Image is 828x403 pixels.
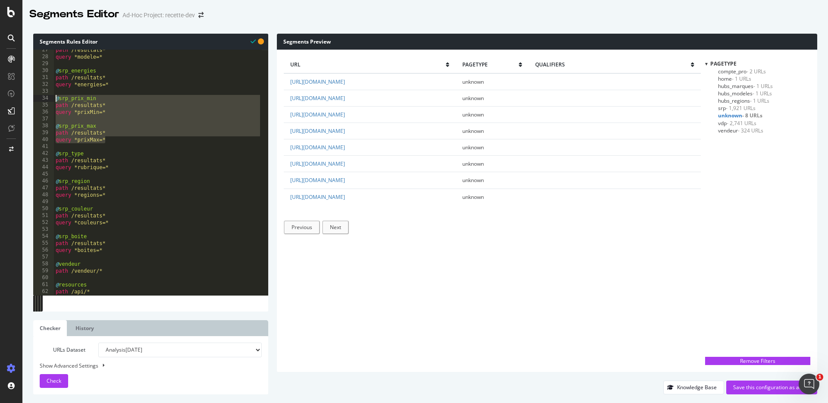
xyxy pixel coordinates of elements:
span: Click to filter pagetype on hubs_regions [718,97,769,104]
div: 31 [33,74,54,81]
div: 41 [33,143,54,150]
span: unknown [462,94,484,102]
div: Segments Preview [277,34,817,50]
div: 33 [33,88,54,95]
div: 27 [33,47,54,54]
div: 52 [33,219,54,226]
span: Click to filter pagetype on vdp [718,120,756,127]
div: 62 [33,288,54,295]
a: History [69,320,100,336]
button: Knowledge Base [663,381,724,394]
span: You have unsaved modifications [258,37,264,45]
button: Next [322,220,349,234]
a: Checker [33,320,67,336]
span: Syntax is valid [251,37,256,45]
span: pagetype [710,60,737,67]
span: - 8 URLs [742,112,762,119]
span: - 2,741 URLs [727,120,756,127]
div: 58 [33,261,54,268]
div: Save this configuration as active [733,384,810,391]
span: unknown [462,111,484,118]
span: Click to filter pagetype on hubs_marques [718,82,773,90]
div: 39 [33,129,54,136]
div: 53 [33,226,54,233]
div: 60 [33,274,54,281]
span: unknown [462,193,484,201]
div: 36 [33,109,54,116]
a: [URL][DOMAIN_NAME] [290,193,345,201]
div: 54 [33,233,54,240]
span: unknown [462,160,484,167]
span: Click to filter pagetype on hubs_modeles [718,90,772,97]
div: 32 [33,81,54,88]
div: 61 [33,281,54,288]
span: Click to filter pagetype on home [718,75,751,82]
div: 40 [33,136,54,143]
div: 63 [33,295,54,302]
span: - 2 URLs [746,68,766,75]
div: 42 [33,150,54,157]
div: 45 [33,171,54,178]
div: Remove Filters [708,357,808,365]
span: - 1 URLs [750,97,769,104]
span: - 1,921 URLs [726,104,756,112]
button: Remove Filters [705,357,810,365]
div: Knowledge Base [677,384,717,391]
button: Check [40,374,68,388]
div: Previous [292,224,312,231]
div: 43 [33,157,54,164]
div: 49 [33,198,54,205]
label: URLs Dataset [33,343,92,357]
span: unknown [462,127,484,135]
div: 59 [33,268,54,274]
span: - 1 URLs [732,75,751,82]
div: 51 [33,212,54,219]
div: 37 [33,116,54,123]
button: Save this configuration as active [726,381,817,394]
div: 44 [33,164,54,171]
span: Click to filter pagetype on compte_pro [718,68,766,75]
span: Check [47,377,61,384]
a: [URL][DOMAIN_NAME] [290,127,345,135]
div: 57 [33,254,54,261]
div: Next [330,224,341,231]
span: - 1 URLs [753,82,773,90]
a: [URL][DOMAIN_NAME] [290,111,345,118]
span: url [290,61,446,68]
button: Previous [284,220,320,234]
a: [URL][DOMAIN_NAME] [290,94,345,102]
div: 30 [33,67,54,74]
div: 29 [33,60,54,67]
div: Segments Rules Editor [33,34,268,50]
div: 47 [33,185,54,192]
a: [URL][DOMAIN_NAME] [290,144,345,151]
a: Knowledge Base [663,384,724,391]
span: - 1 URLs [753,90,772,97]
div: 55 [33,240,54,247]
div: 46 [33,178,54,185]
span: unknown [462,144,484,151]
div: 34 [33,95,54,102]
span: Click to filter pagetype on srp [718,104,756,112]
div: arrow-right-arrow-left [198,12,204,18]
span: pagetype [462,61,518,68]
div: Show Advanced Settings [33,362,255,370]
a: [URL][DOMAIN_NAME] [290,160,345,167]
span: unknown [462,176,484,184]
div: Segments Editor [29,7,119,22]
div: 38 [33,123,54,129]
div: 50 [33,205,54,212]
div: 56 [33,247,54,254]
div: 35 [33,102,54,109]
span: unknown [462,78,484,85]
div: 48 [33,192,54,198]
a: [URL][DOMAIN_NAME] [290,78,345,85]
span: qualifiers [535,61,691,68]
span: Click to filter pagetype on vendeur [718,127,763,134]
span: 1 [816,374,823,381]
span: - 324 URLs [738,127,763,134]
div: Ad-Hoc Project: recette-dev [122,11,195,19]
a: [URL][DOMAIN_NAME] [290,176,345,184]
div: 28 [33,54,54,60]
span: Click to filter pagetype on unknown [718,112,762,119]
